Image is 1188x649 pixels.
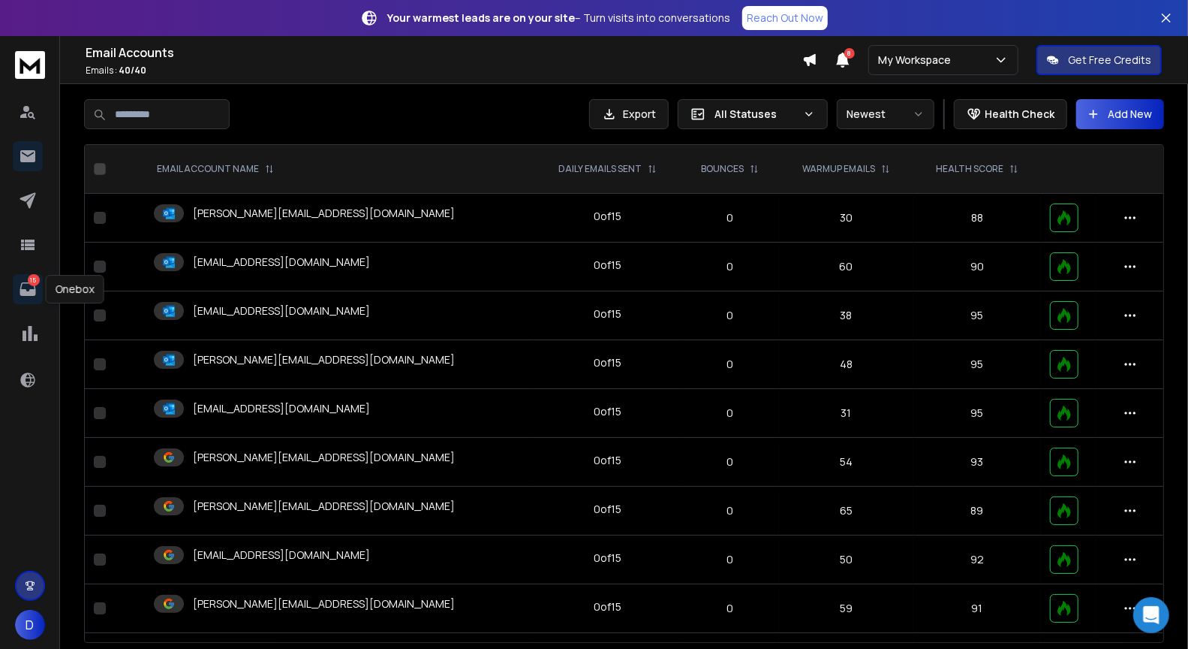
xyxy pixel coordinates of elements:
[701,163,744,175] p: BOUNCES
[690,552,770,567] p: 0
[779,291,913,340] td: 38
[690,210,770,225] p: 0
[747,11,823,26] p: Reach Out Now
[913,584,1041,633] td: 91
[985,107,1054,122] p: Health Check
[594,502,621,517] div: 0 of 15
[913,389,1041,438] td: 95
[1133,597,1169,633] div: Open Intercom Messenger
[690,308,770,323] p: 0
[46,275,104,303] div: Onebox
[119,64,146,77] span: 40 / 40
[779,243,913,291] td: 60
[913,243,1041,291] td: 90
[28,274,40,286] p: 15
[690,259,770,274] p: 0
[779,194,913,243] td: 30
[878,53,957,68] p: My Workspace
[690,503,770,518] p: 0
[1076,99,1164,129] button: Add New
[594,453,621,468] div: 0 of 15
[837,99,934,129] button: Newest
[844,48,855,59] span: 8
[558,163,642,175] p: DAILY EMAILS SENT
[594,258,621,273] div: 0 of 15
[594,306,621,321] div: 0 of 15
[913,194,1041,243] td: 88
[15,51,45,79] img: logo
[193,548,370,563] p: [EMAIL_ADDRESS][DOMAIN_NAME]
[157,163,274,175] div: EMAIL ACCOUNT NAME
[714,107,797,122] p: All Statuses
[15,610,45,640] button: D
[779,584,913,633] td: 59
[193,303,370,318] p: [EMAIL_ADDRESS][DOMAIN_NAME]
[193,401,370,416] p: [EMAIL_ADDRESS][DOMAIN_NAME]
[802,163,875,175] p: WARMUP EMAILS
[594,404,621,419] div: 0 of 15
[86,44,802,62] h1: Email Accounts
[936,163,1003,175] p: HEALTH SCORE
[779,487,913,536] td: 65
[742,6,828,30] a: Reach Out Now
[594,209,621,224] div: 0 of 15
[193,450,455,465] p: [PERSON_NAME][EMAIL_ADDRESS][DOMAIN_NAME]
[690,454,770,469] p: 0
[913,291,1041,340] td: 95
[387,11,730,26] p: – Turn visits into conversations
[779,438,913,487] td: 54
[690,406,770,421] p: 0
[913,487,1041,536] td: 89
[193,352,455,367] p: [PERSON_NAME][EMAIL_ADDRESS][DOMAIN_NAME]
[779,340,913,389] td: 48
[193,499,455,514] p: [PERSON_NAME][EMAIL_ADDRESS][DOMAIN_NAME]
[779,389,913,438] td: 31
[913,438,1041,487] td: 93
[954,99,1067,129] button: Health Check
[86,65,802,77] p: Emails :
[690,601,770,616] p: 0
[913,536,1041,584] td: 92
[913,340,1041,389] td: 95
[193,206,455,221] p: [PERSON_NAME][EMAIL_ADDRESS][DOMAIN_NAME]
[387,11,575,25] strong: Your warmest leads are on your site
[1068,53,1151,68] p: Get Free Credits
[589,99,669,129] button: Export
[594,355,621,370] div: 0 of 15
[690,357,770,372] p: 0
[594,551,621,566] div: 0 of 15
[193,596,455,611] p: [PERSON_NAME][EMAIL_ADDRESS][DOMAIN_NAME]
[779,536,913,584] td: 50
[13,274,43,304] a: 15
[594,599,621,614] div: 0 of 15
[193,255,370,270] p: [EMAIL_ADDRESS][DOMAIN_NAME]
[1036,45,1162,75] button: Get Free Credits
